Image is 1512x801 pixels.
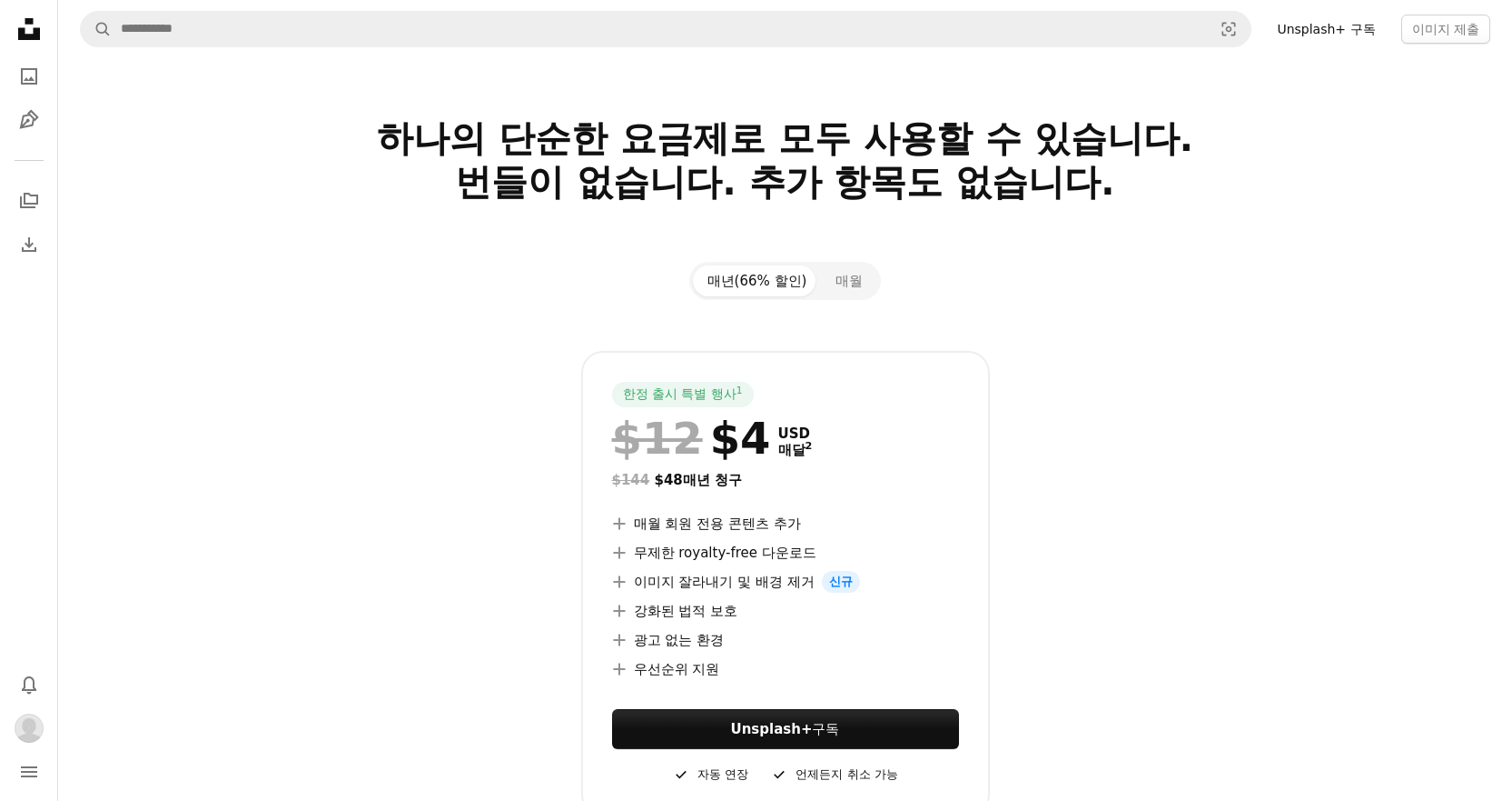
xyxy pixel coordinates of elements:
a: 컬렉션 [11,183,47,219]
span: $12 [612,415,703,462]
button: 프로필 [11,710,47,746]
span: 신규 [822,571,860,593]
li: 우선순위 지원 [612,658,959,680]
div: $4 [612,415,771,462]
a: 1 [733,385,746,404]
a: Unsplash+ 구독 [1266,15,1386,44]
li: 매월 회원 전용 콘텐츠 추가 [612,513,959,535]
button: 알림 [11,666,47,703]
span: 매달 [778,442,813,458]
h2: 하나의 단순한 요금제로 모두 사용할 수 있습니다. 번들이 없습니다. 추가 항목도 없습니다. [201,116,1370,247]
form: 사이트 전체에서 이미지 찾기 [80,11,1251,47]
button: 이미지 제출 [1401,15,1490,44]
sup: 2 [805,440,813,452]
a: 일러스트 [11,102,47,138]
span: $144 [612,472,650,488]
a: 2 [802,442,816,458]
div: 언제든지 취소 가능 [770,764,897,786]
li: 무제한 royalty-free 다운로드 [612,542,959,564]
button: Unsplash 검색 [81,12,112,46]
div: 자동 연장 [672,764,748,786]
a: Unsplash+구독 [612,709,959,749]
img: 사용자 혁 권의 아바타 [15,714,44,743]
li: 광고 없는 환경 [612,629,959,651]
div: 한정 출시 특별 행사 [612,382,754,407]
button: 매월 [821,265,877,296]
a: 홈 — Unsplash [11,11,47,51]
a: 다운로드 내역 [11,226,47,263]
li: 강화된 법적 보호 [612,600,959,622]
li: 이미지 잘라내기 및 배경 제거 [612,571,959,593]
div: $48 매년 청구 [612,469,959,491]
button: 시각적 검색 [1207,12,1250,46]
span: USD [778,426,813,442]
sup: 1 [736,385,743,395]
strong: Unsplash+ [731,721,813,737]
a: 사진 [11,58,47,95]
button: 매년(66% 할인) [693,265,822,296]
button: 메뉴 [11,754,47,790]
